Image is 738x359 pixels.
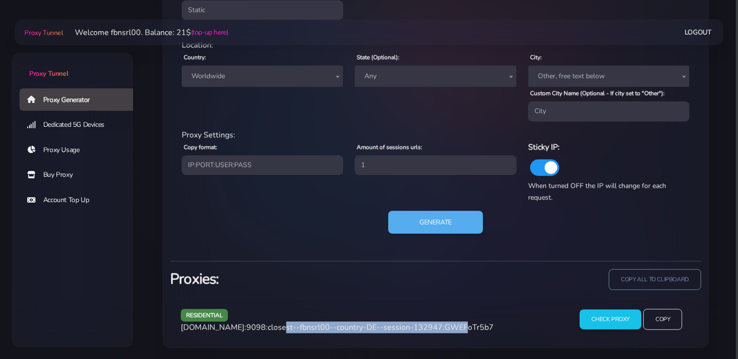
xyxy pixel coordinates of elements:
[388,211,483,234] button: Generate
[691,312,726,347] iframe: Webchat Widget
[360,69,510,83] span: Any
[530,53,542,62] label: City:
[182,66,343,87] span: Worldwide
[530,89,665,98] label: Custom City Name (Optional - If city set to "Other"):
[170,269,430,289] h3: Proxies:
[643,309,682,330] input: Copy
[181,309,228,321] span: residential
[528,141,689,154] h6: Sticky IP:
[29,69,68,78] span: Proxy Tunnel
[528,66,689,87] span: Other, free text below
[12,53,133,79] a: Proxy Tunnel
[184,53,206,62] label: Country:
[528,102,689,121] input: City
[357,53,399,62] label: State (Optional):
[534,69,684,83] span: Other, free text below
[19,114,141,136] a: Dedicated 5G Devices
[188,69,337,83] span: Worldwide
[609,269,701,290] input: copy all to clipboard
[528,181,666,202] span: When turned OFF the IP will change for each request.
[19,139,141,161] a: Proxy Usage
[176,129,695,141] div: Proxy Settings:
[19,164,141,186] a: Buy Proxy
[24,28,63,37] span: Proxy Tunnel
[19,189,141,211] a: Account Top Up
[580,309,641,329] input: Check Proxy
[176,39,695,51] div: Location:
[19,88,141,111] a: Proxy Generator
[22,25,63,40] a: Proxy Tunnel
[63,27,228,38] li: Welcome fbnsrl00. Balance: 21$
[181,322,494,333] span: [DOMAIN_NAME]:9098:closest--fbnsrl00--country-DE--session-132947:GWEFoTr5b7
[357,143,422,152] label: Amount of sessions urls:
[184,143,217,152] label: Copy format:
[355,66,516,87] span: Any
[191,27,228,37] a: (top-up here)
[685,23,712,41] a: Logout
